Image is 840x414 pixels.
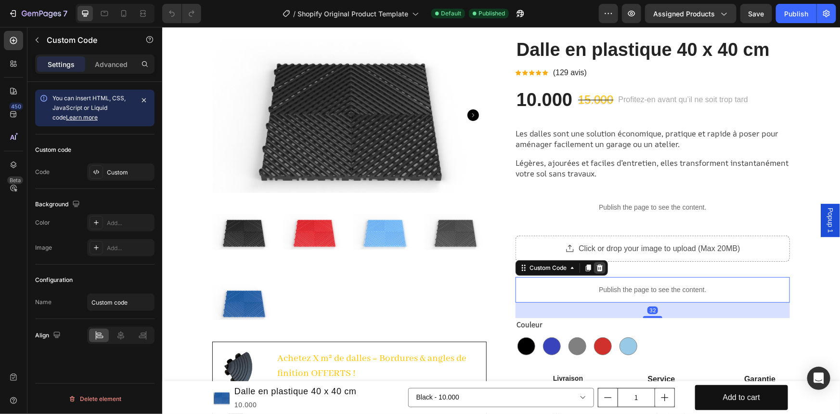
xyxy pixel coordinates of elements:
[740,4,772,23] button: Save
[391,347,434,367] p: Livraison GRATUITE
[533,358,626,384] button: Add to cart
[455,361,493,380] input: quantity
[353,131,628,152] p: Légères, ajourées et faciles d’entretien, elles transforment instantanément votre sol sans travaux.
[35,146,71,154] div: Custom code
[493,361,512,380] button: increment
[66,114,98,121] a: Learn more
[353,258,628,268] p: Publish the page to see the content.
[305,82,317,94] button: Carousel Next Arrow
[35,198,82,211] div: Background
[107,168,152,177] div: Custom
[456,66,586,80] p: Profitez-en avant qu’il ne soit trop tard
[582,347,627,358] p: Garantie
[35,276,73,284] div: Configuration
[68,393,121,405] div: Delete element
[353,291,381,305] legend: Couleur
[71,357,195,372] h1: Dalle en plastique 40 x 40 cm
[441,9,461,18] span: Default
[35,218,50,227] div: Color
[784,9,808,19] div: Publish
[297,9,408,19] span: Shopify Original Product Template
[35,391,155,407] button: Delete element
[645,4,737,23] button: Assigned Products
[416,215,578,229] div: Click or drop your image to upload (Max 20MB)
[4,4,72,23] button: 7
[162,4,201,23] div: Undo/Redo
[63,8,67,19] p: 7
[162,27,840,414] iframe: Design area
[114,323,316,355] h3: Achetez X m² de dalles = Bordures & angles de finition OFFERTS !
[107,244,152,253] div: Add...
[9,103,23,110] div: 450
[47,34,129,46] p: Custom Code
[71,372,195,384] div: 10.000
[415,63,452,82] div: 15.000
[35,298,52,307] div: Name
[663,181,673,206] span: Popup 1
[35,168,50,176] div: Code
[485,280,496,287] div: 32
[293,9,296,19] span: /
[365,237,406,245] div: Custom Code
[436,361,455,380] button: decrement
[353,175,628,186] p: Publish the page to see the content.
[353,101,628,123] p: Les dalles sont une solution économique, pratique et rapide à poser pour aménager facilement un g...
[749,10,764,18] span: Save
[48,59,75,69] p: Settings
[486,347,530,370] p: Service Après-vente
[776,4,816,23] button: Publish
[391,40,425,52] p: (129 avis)
[58,324,97,362] img: Alt Image
[478,9,505,18] span: Published
[107,219,152,227] div: Add...
[35,329,63,342] div: Align
[35,243,52,252] div: Image
[7,176,23,184] div: Beta
[95,59,128,69] p: Advanced
[353,11,628,35] a: Dalle en plastique 40 x 40 cm
[807,367,830,390] div: Open Intercom Messenger
[653,9,715,19] span: Assigned Products
[52,94,126,121] span: You can insert HTML, CSS, JavaScript or Liquid code
[353,60,411,86] div: 10.000
[561,364,598,378] div: Add to cart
